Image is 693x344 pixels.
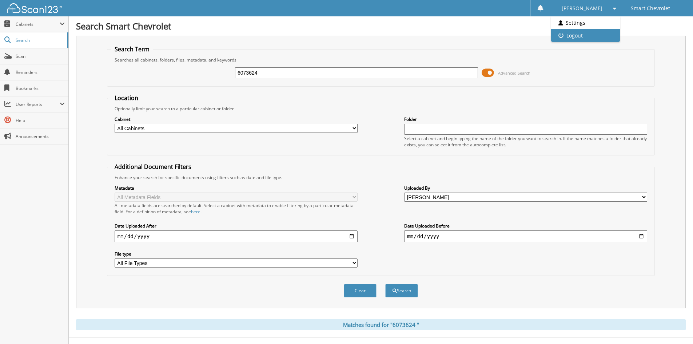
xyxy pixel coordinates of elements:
div: Searches all cabinets, folders, files, metadata, and keywords [111,57,651,63]
div: Matches found for "6073624 " [76,319,686,330]
input: end [404,230,647,242]
label: Uploaded By [404,185,647,191]
input: start [115,230,358,242]
legend: Search Term [111,45,153,53]
span: Bookmarks [16,85,65,91]
a: Settings [551,16,620,29]
span: Cabinets [16,21,60,27]
div: Select a cabinet and begin typing the name of the folder you want to search in. If the name match... [404,135,647,148]
label: Metadata [115,185,358,191]
span: [PERSON_NAME] [562,6,602,11]
label: Date Uploaded Before [404,223,647,229]
button: Clear [344,284,377,297]
label: Folder [404,116,647,122]
span: Announcements [16,133,65,139]
span: Scan [16,53,65,59]
label: File type [115,251,358,257]
div: Enhance your search for specific documents using filters such as date and file type. [111,174,651,181]
label: Cabinet [115,116,358,122]
a: Logout [551,29,620,42]
label: Date Uploaded After [115,223,358,229]
span: Help [16,117,65,123]
button: Search [385,284,418,297]
span: User Reports [16,101,60,107]
div: Optionally limit your search to a particular cabinet or folder [111,106,651,112]
legend: Additional Document Filters [111,163,195,171]
a: here [191,209,200,215]
div: All metadata fields are searched by default. Select a cabinet with metadata to enable filtering b... [115,202,358,215]
span: Search [16,37,64,43]
h1: Search Smart Chevrolet [76,20,686,32]
img: scan123-logo-white.svg [7,3,62,13]
legend: Location [111,94,142,102]
span: Smart Chevrolet [631,6,670,11]
span: Advanced Search [498,70,530,76]
iframe: Chat Widget [657,309,693,344]
span: Reminders [16,69,65,75]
